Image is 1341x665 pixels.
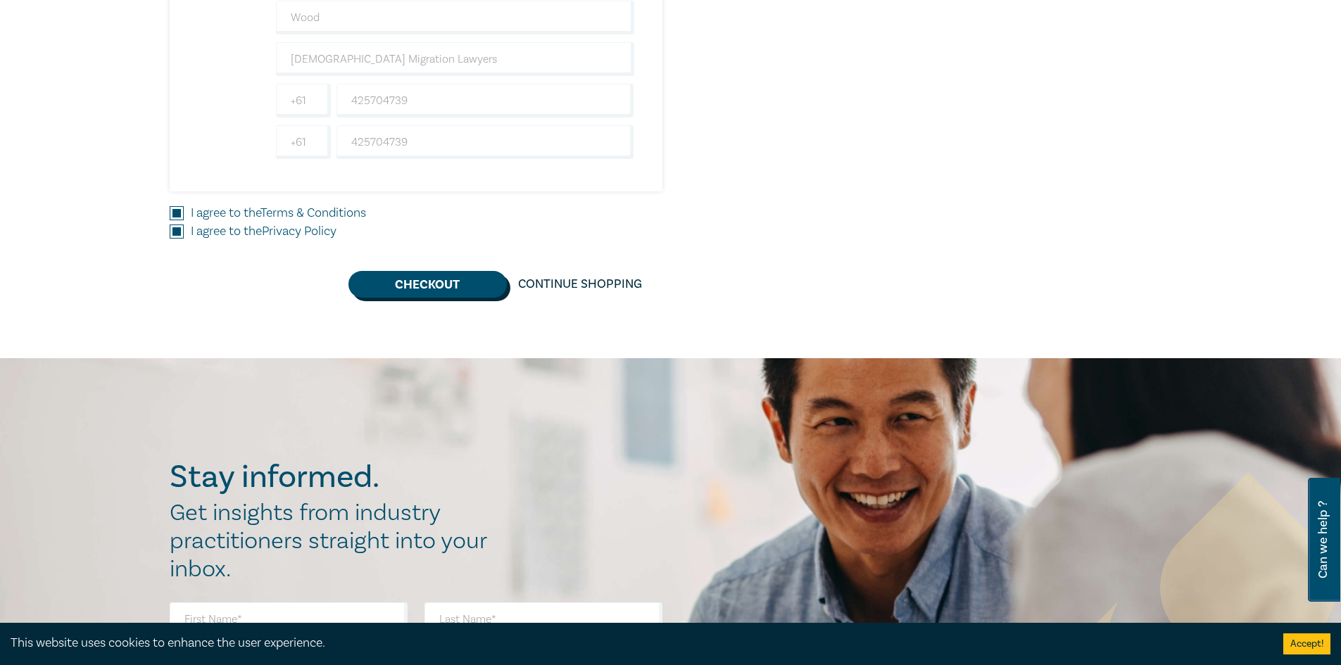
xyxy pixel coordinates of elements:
input: Last Name* [276,1,634,34]
input: First Name* [170,602,408,636]
h2: Get insights from industry practitioners straight into your inbox. [170,499,502,583]
input: Company [276,42,634,76]
input: Mobile* [336,84,634,118]
input: +61 [276,84,331,118]
button: Accept cookies [1283,633,1330,654]
input: Phone [336,125,634,159]
input: +61 [276,125,331,159]
a: Privacy Policy [262,223,336,239]
div: This website uses cookies to enhance the user experience. [11,634,1262,652]
span: Can we help ? [1316,486,1330,593]
a: Terms & Conditions [260,205,366,221]
a: Continue Shopping [507,271,653,298]
h2: Stay informed. [170,459,502,495]
button: Checkout [348,271,507,298]
label: I agree to the [191,204,366,222]
label: I agree to the [191,222,336,241]
input: Last Name* [424,602,662,636]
